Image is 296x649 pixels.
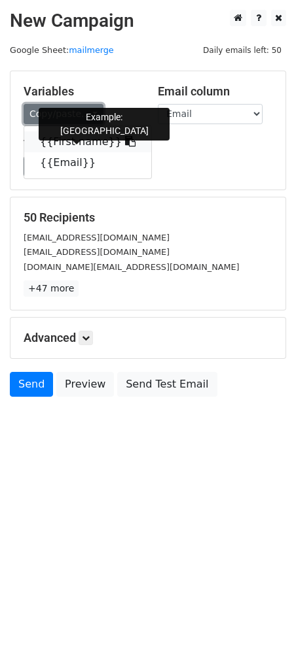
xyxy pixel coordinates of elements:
[10,45,114,55] small: Google Sheet:
[39,108,170,141] div: Example: [GEOGRAPHIC_DATA]
[69,45,114,55] a: mailmerge
[231,586,296,649] iframe: Chat Widget
[10,372,53,397] a: Send
[158,84,272,99] h5: Email column
[24,210,272,225] h5: 50 Recipients
[117,372,217,397] a: Send Test Email
[24,247,170,257] small: [EMAIL_ADDRESS][DOMAIN_NAME]
[24,104,103,124] a: Copy/paste...
[24,84,138,99] h5: Variables
[198,45,286,55] a: Daily emails left: 50
[56,372,114,397] a: Preview
[24,262,239,272] small: [DOMAIN_NAME][EMAIL_ADDRESS][DOMAIN_NAME]
[10,10,286,32] h2: New Campaign
[24,131,151,152] a: {{First name}}
[24,280,79,297] a: +47 more
[24,331,272,345] h5: Advanced
[198,43,286,58] span: Daily emails left: 50
[24,233,170,242] small: [EMAIL_ADDRESS][DOMAIN_NAME]
[24,152,151,173] a: {{Email}}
